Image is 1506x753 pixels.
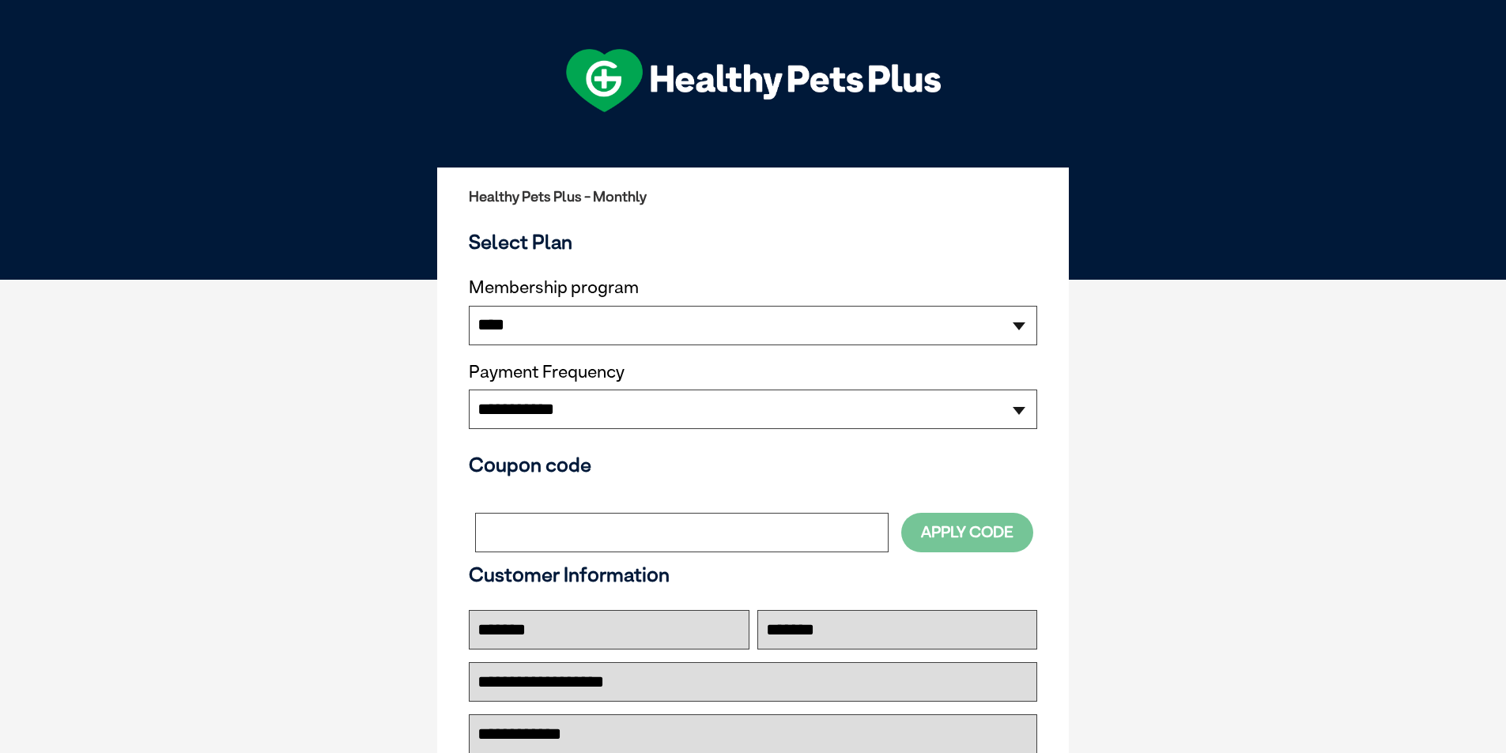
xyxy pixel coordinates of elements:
[566,49,941,112] img: hpp-logo-landscape-green-white.png
[901,513,1033,552] button: Apply Code
[469,277,1037,298] label: Membership program
[469,362,625,382] label: Payment Frequency
[469,563,1037,586] h3: Customer Information
[469,453,1037,476] h3: Coupon code
[469,230,1037,254] h3: Select Plan
[469,189,1037,205] h2: Healthy Pets Plus - Monthly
